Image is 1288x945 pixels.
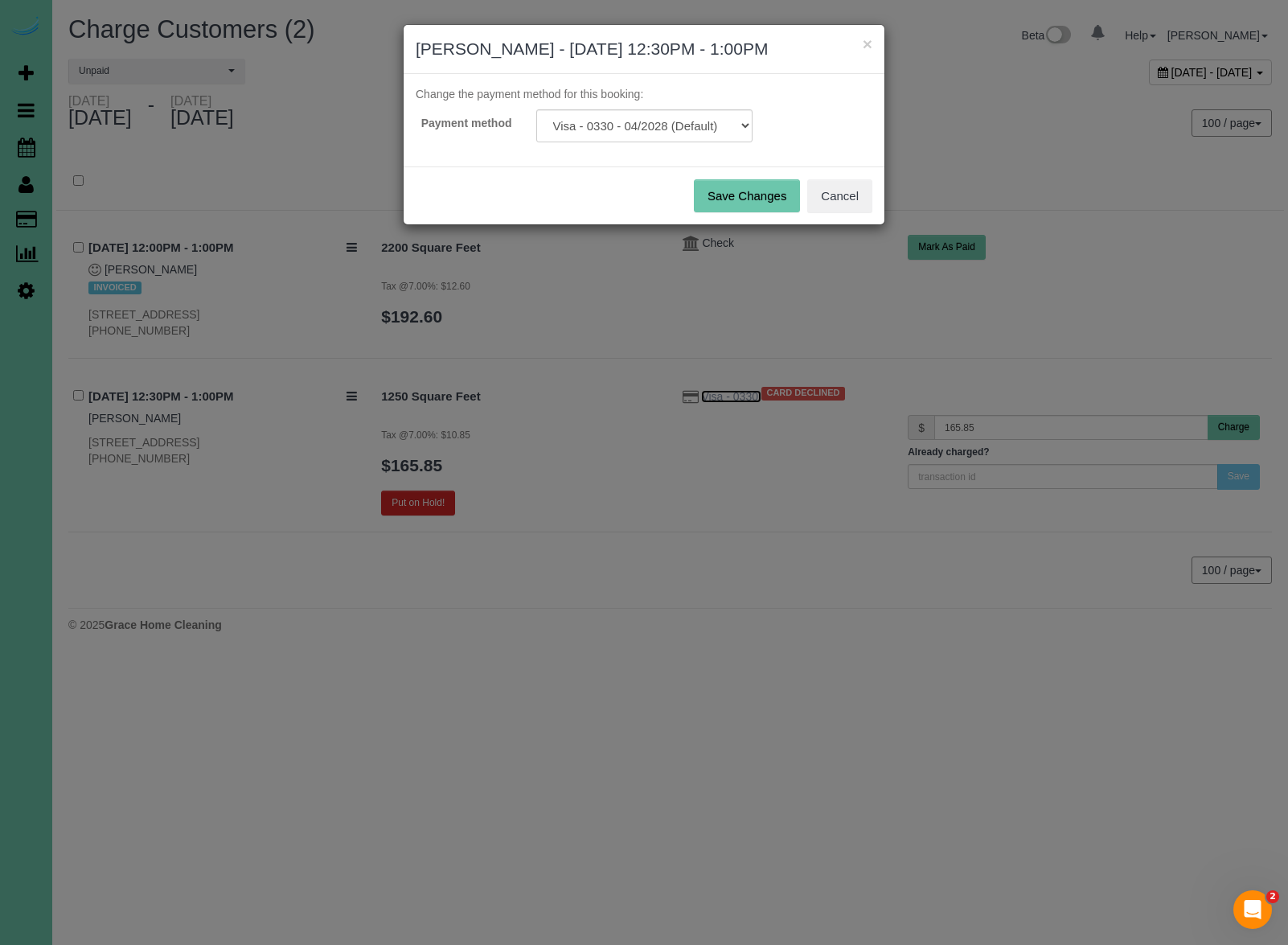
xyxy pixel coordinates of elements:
[1233,890,1272,929] iframe: Intercom live chat
[863,35,872,52] button: ×
[1266,890,1279,903] span: 2
[404,25,884,224] sui-modal: Amy Locher - 07/30/2025 12:30PM - 1:00PM
[416,37,872,61] h3: [PERSON_NAME] - [DATE] 12:30PM - 1:00PM
[416,86,872,102] p: Change the payment method for this booking:
[807,179,872,213] button: Cancel
[694,179,800,213] button: Save Changes
[404,109,524,131] label: Payment method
